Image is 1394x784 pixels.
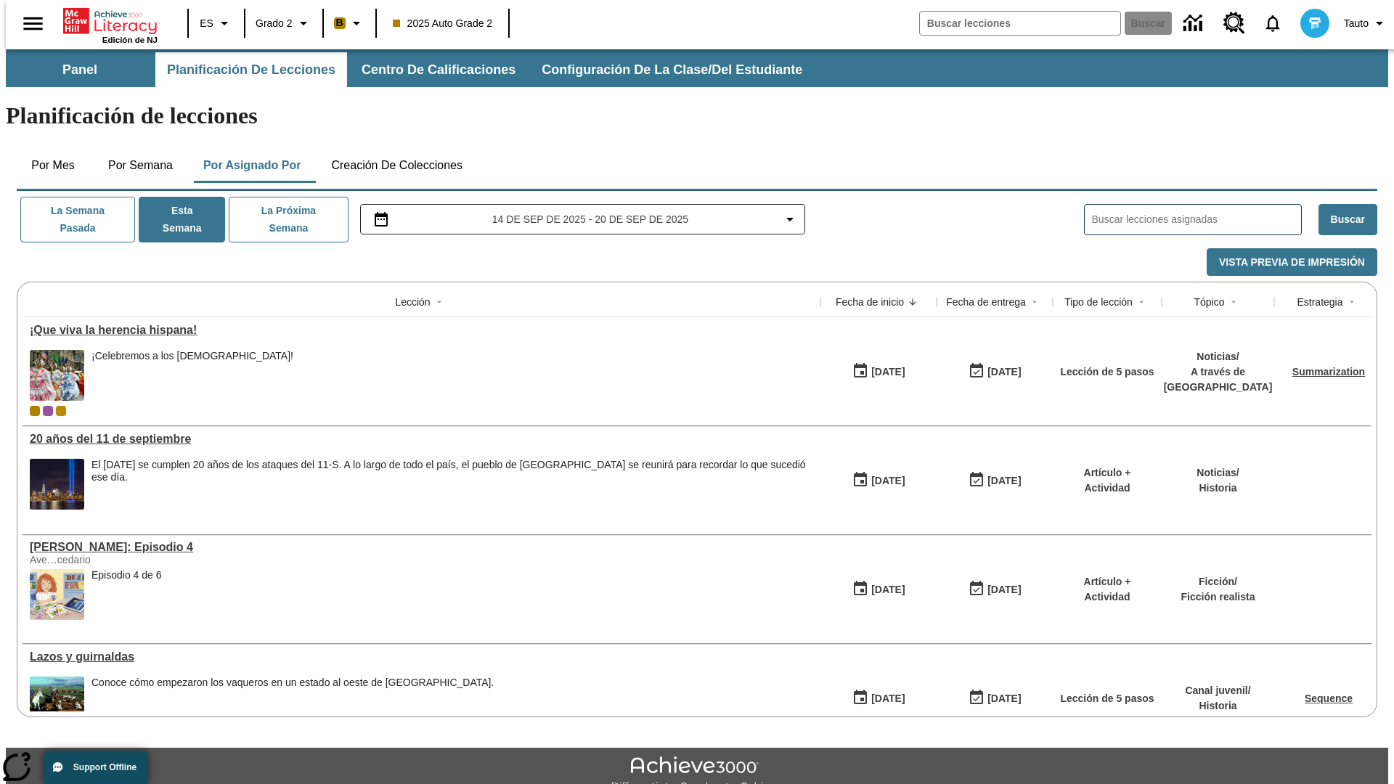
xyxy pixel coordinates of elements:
a: 20 años del 11 de septiembre, Lecciones [30,433,813,446]
button: Panel [7,52,152,87]
button: 09/14/25: Último día en que podrá accederse la lección [963,467,1026,494]
span: Support Offline [73,762,136,772]
button: Seleccione el intervalo de fechas opción del menú [367,211,799,228]
div: Conoce cómo empezaron los vaqueros en un estado al oeste de [GEOGRAPHIC_DATA]. [91,677,494,689]
a: Elena Menope: Episodio 4, Lecciones [30,541,813,554]
button: Sort [1343,293,1361,311]
p: Noticias / [1197,465,1239,481]
svg: Collapse Date Range Filter [781,211,799,228]
div: OL 2025 Auto Grade 3 [43,406,53,416]
button: Boost El color de la clase es anaranjado claro. Cambiar el color de la clase. [328,10,371,36]
span: Grado 2 [256,16,293,31]
div: Episodio 4 de 6 [91,569,162,620]
p: Ficción / [1181,574,1255,589]
div: [DATE] [987,363,1021,381]
div: New 2025 class [56,406,66,416]
button: Creación de colecciones [319,148,474,183]
div: Tipo de lección [1064,295,1133,309]
h1: Planificación de lecciones [6,102,1388,129]
img: Tributo con luces en la ciudad de Nueva York desde el Parque Estatal Liberty (Nueva Jersey) [30,459,84,510]
p: Noticias / [1164,349,1273,364]
span: ES [200,16,213,31]
span: Planificación de lecciones [167,62,335,78]
div: El [DATE] se cumplen 20 años de los ataques del 11-S. A lo largo de todo el país, el pueblo de [G... [91,459,813,483]
button: Buscar [1318,204,1377,235]
button: 09/14/25: Primer día en que estuvo disponible la lección [847,576,910,603]
span: Edición de NJ [102,36,158,44]
div: [DATE] [871,363,905,381]
p: Artículo + Actividad [1060,465,1154,496]
div: Estrategia [1297,295,1342,309]
a: Lazos y guirnaldas, Lecciones [30,650,813,663]
div: Portada [63,5,158,44]
div: Episodio 4 de 6 [91,569,162,581]
button: Lenguaje: ES, Selecciona un idioma [193,10,240,36]
div: [DATE] [987,581,1021,599]
img: avatar image [1300,9,1329,38]
a: Centro de recursos, Se abrirá en una pestaña nueva. [1215,4,1254,43]
button: 09/14/25: Último día en que podrá accederse la lección [963,576,1026,603]
button: Sort [1026,293,1043,311]
div: [DATE] [987,472,1021,490]
span: 14 de sep de 2025 - 20 de sep de 2025 [492,212,688,227]
button: Sort [1225,293,1242,311]
span: Tauto [1344,16,1369,31]
span: 2025 Auto Grade 2 [393,16,493,31]
a: ¡Que viva la herencia hispana!, Lecciones [30,324,813,337]
div: Conoce cómo empezaron los vaqueros en un estado al oeste de Estados Unidos. [91,677,494,727]
div: Fecha de entrega [946,295,1026,309]
button: Sort [904,293,921,311]
button: 09/14/25: Último día en que podrá accederse la lección [963,685,1026,712]
div: 20 años del 11 de septiembre [30,433,813,446]
div: Ave…cedario [30,554,248,565]
span: Panel [62,62,97,78]
button: 09/21/25: Último día en que podrá accederse la lección [963,358,1026,385]
div: ¡Celebremos a los hispanoamericanos! [91,350,293,401]
p: Lección de 5 pasos [1060,691,1154,706]
button: 09/15/25: Primer día en que estuvo disponible la lección [847,358,910,385]
p: Canal juvenil / [1185,683,1250,698]
div: ¡Que viva la herencia hispana! [30,324,813,337]
div: Lección [395,295,430,309]
p: Lección de 5 pasos [1060,364,1154,380]
p: Historia [1185,698,1250,714]
div: Fecha de inicio [836,295,904,309]
button: La semana pasada [20,197,135,242]
input: Buscar campo [920,12,1120,35]
button: Esta semana [139,197,225,242]
button: Centro de calificaciones [350,52,527,87]
div: El 11 de septiembre de 2021 se cumplen 20 años de los ataques del 11-S. A lo largo de todo el paí... [91,459,813,510]
button: Vista previa de impresión [1207,248,1377,277]
button: Perfil/Configuración [1338,10,1394,36]
p: A través de [GEOGRAPHIC_DATA] [1164,364,1273,395]
button: 09/14/25: Primer día en que estuvo disponible la lección [847,685,910,712]
button: Support Offline [44,751,148,784]
div: Subbarra de navegación [6,52,815,87]
input: Buscar lecciones asignadas [1092,209,1301,230]
span: B [336,14,343,32]
p: Artículo + Actividad [1060,574,1154,605]
button: Grado: Grado 2, Elige un grado [250,10,318,36]
div: [DATE] [871,581,905,599]
div: [DATE] [987,690,1021,708]
a: Summarization [1292,366,1365,377]
span: Centro de calificaciones [362,62,515,78]
img: dos filas de mujeres hispanas en un desfile que celebra la cultura hispana. Las mujeres lucen col... [30,350,84,401]
button: Configuración de la clase/del estudiante [530,52,814,87]
a: Notificaciones [1254,4,1292,42]
p: Historia [1197,481,1239,496]
a: Portada [63,7,158,36]
button: La próxima semana [229,197,348,242]
div: [DATE] [871,472,905,490]
a: Sequence [1305,693,1353,704]
div: Tópico [1194,295,1224,309]
button: Escoja un nuevo avatar [1292,4,1338,42]
div: Clase actual [30,406,40,416]
button: Sort [431,293,448,311]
